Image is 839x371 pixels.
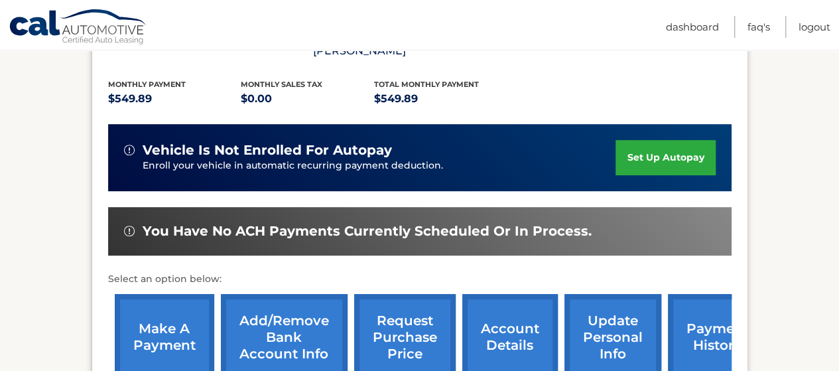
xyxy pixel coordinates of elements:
[374,90,507,108] p: $549.89
[374,80,479,89] span: Total Monthly Payment
[143,142,392,159] span: vehicle is not enrolled for autopay
[108,90,241,108] p: $549.89
[799,16,830,38] a: Logout
[9,9,148,47] a: Cal Automotive
[666,16,719,38] a: Dashboard
[615,140,715,175] a: set up autopay
[241,80,322,89] span: Monthly sales Tax
[124,226,135,236] img: alert-white.svg
[143,159,616,173] p: Enroll your vehicle in automatic recurring payment deduction.
[143,223,592,240] span: You have no ACH payments currently scheduled or in process.
[747,16,770,38] a: FAQ's
[241,90,374,108] p: $0.00
[124,145,135,155] img: alert-white.svg
[108,80,186,89] span: Monthly Payment
[108,271,732,287] p: Select an option below:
